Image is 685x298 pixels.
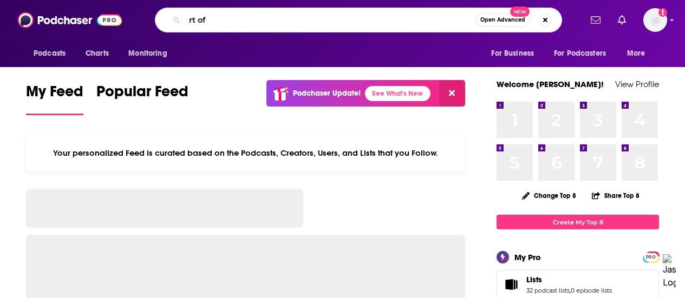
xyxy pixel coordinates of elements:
[644,253,657,261] a: PRO
[86,46,109,61] span: Charts
[615,79,659,89] a: View Profile
[365,86,430,101] a: See What's New
[96,82,188,107] span: Popular Feed
[526,275,612,284] a: Lists
[18,10,122,30] img: Podchaser - Follow, Share and Rate Podcasts
[293,89,361,98] p: Podchaser Update!
[591,185,640,206] button: Share Top 8
[497,79,604,89] a: Welcome [PERSON_NAME]!
[155,8,562,32] div: Search podcasts, credits, & more...
[26,43,80,64] button: open menu
[619,43,659,64] button: open menu
[510,6,530,17] span: New
[128,46,167,61] span: Monitoring
[658,8,667,17] svg: Add a profile image
[643,8,667,32] img: User Profile
[554,46,606,61] span: For Podcasters
[526,275,542,284] span: Lists
[475,14,530,27] button: Open AdvancedNew
[121,43,181,64] button: open menu
[34,46,66,61] span: Podcasts
[491,46,534,61] span: For Business
[79,43,115,64] a: Charts
[547,43,622,64] button: open menu
[26,82,83,107] span: My Feed
[570,287,571,294] span: ,
[627,46,645,61] span: More
[571,287,612,294] a: 0 episode lists
[185,11,475,29] input: Search podcasts, credits, & more...
[586,11,605,29] a: Show notifications dropdown
[516,189,583,202] button: Change Top 8
[500,277,522,292] a: Lists
[497,215,659,229] a: Create My Top 8
[26,135,465,171] div: Your personalized Feed is curated based on the Podcasts, Creators, Users, and Lists that you Follow.
[484,43,547,64] button: open menu
[614,11,630,29] a: Show notifications dropdown
[26,82,83,115] a: My Feed
[514,252,541,262] div: My Pro
[643,8,667,32] button: Show profile menu
[526,287,570,294] a: 32 podcast lists
[643,8,667,32] span: Logged in as RebRoz5
[480,17,525,23] span: Open Advanced
[96,82,188,115] a: Popular Feed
